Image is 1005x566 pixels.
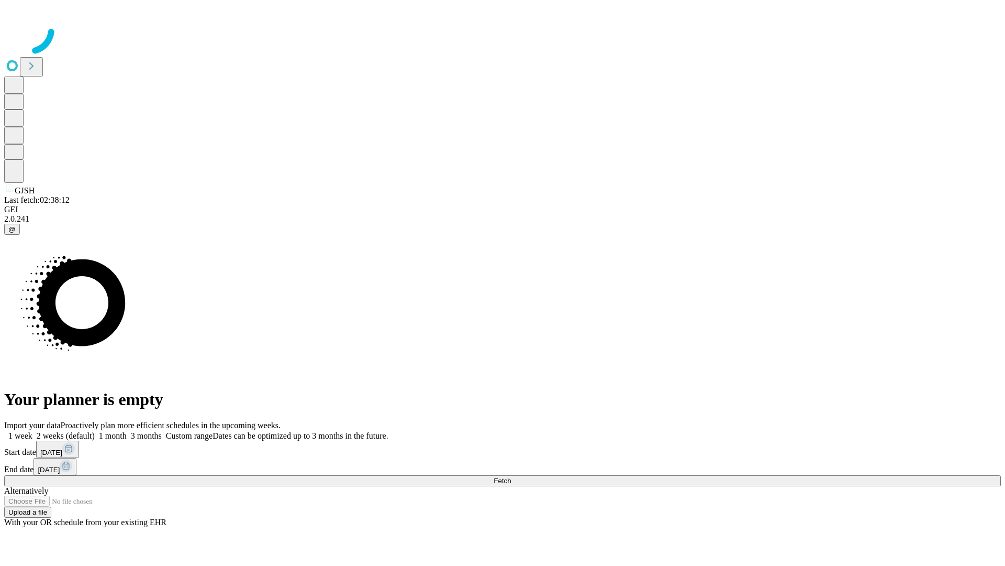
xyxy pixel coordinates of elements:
[166,431,213,440] span: Custom range
[4,441,1001,458] div: Start date
[40,449,62,456] span: [DATE]
[213,431,388,440] span: Dates can be optimized up to 3 months in the future.
[61,421,281,430] span: Proactively plan more efficient schedules in the upcoming weeks.
[4,475,1001,486] button: Fetch
[4,214,1001,224] div: 2.0.241
[494,477,511,485] span: Fetch
[36,441,79,458] button: [DATE]
[33,458,76,475] button: [DATE]
[8,225,16,233] span: @
[4,507,51,518] button: Upload a file
[4,224,20,235] button: @
[4,205,1001,214] div: GEI
[4,390,1001,409] h1: Your planner is empty
[99,431,127,440] span: 1 month
[131,431,162,440] span: 3 months
[4,486,48,495] span: Alternatively
[38,466,60,474] span: [DATE]
[4,421,61,430] span: Import your data
[4,458,1001,475] div: End date
[37,431,95,440] span: 2 weeks (default)
[8,431,32,440] span: 1 week
[4,195,70,204] span: Last fetch: 02:38:12
[4,518,166,527] span: With your OR schedule from your existing EHR
[15,186,35,195] span: GJSH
